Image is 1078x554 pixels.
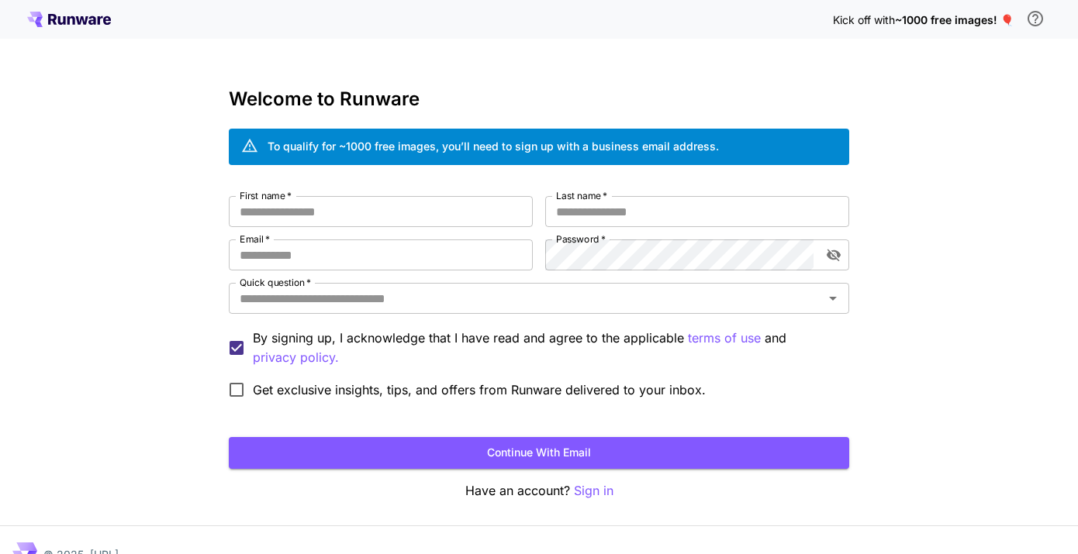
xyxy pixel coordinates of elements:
label: Last name [556,189,607,202]
p: privacy policy. [253,348,339,367]
button: By signing up, I acknowledge that I have read and agree to the applicable and privacy policy. [688,329,761,348]
button: toggle password visibility [820,241,848,269]
label: Email [240,232,270,246]
h3: Welcome to Runware [229,88,849,110]
label: Quick question [240,276,311,289]
button: In order to qualify for free credit, you need to sign up with a business email address and click ... [1020,3,1051,34]
span: Get exclusive insights, tips, and offers from Runware delivered to your inbox. [253,380,706,399]
button: Sign in [574,481,613,501]
span: ~1000 free images! 🎈 [895,13,1014,26]
p: terms of use [688,329,761,348]
button: By signing up, I acknowledge that I have read and agree to the applicable terms of use and [253,348,339,367]
p: By signing up, I acknowledge that I have read and agree to the applicable and [253,329,837,367]
div: To qualify for ~1000 free images, you’ll need to sign up with a business email address. [268,138,719,154]
button: Continue with email [229,437,849,469]
button: Open [822,287,844,309]
label: First name [240,189,292,202]
label: Password [556,232,606,246]
p: Have an account? [229,481,849,501]
span: Kick off with [833,13,895,26]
